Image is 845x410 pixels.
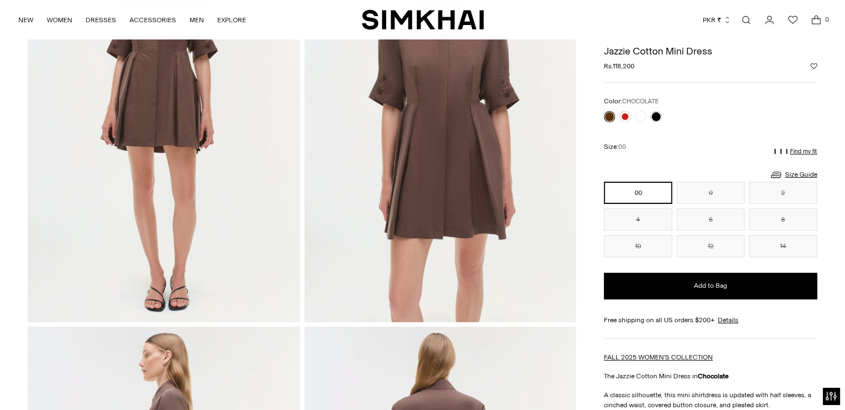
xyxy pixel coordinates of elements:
button: 0 [677,182,745,204]
label: Size: [604,142,626,152]
a: Open search modal [735,9,757,31]
a: Wishlist [782,9,804,31]
label: Color: [604,96,658,107]
span: 00 [618,143,626,151]
span: Add to Bag [694,281,727,291]
a: MEN [189,8,204,32]
a: Open cart modal [805,9,827,31]
button: Add to Wishlist [811,63,817,69]
button: 4 [604,208,672,231]
button: 8 [749,208,817,231]
a: NEW [18,8,33,32]
button: PKR ₨ [703,8,731,32]
a: FALL 2025 WOMEN'S COLLECTION [604,353,713,361]
p: The Jazzie Cotton Mini Dress in [604,371,817,381]
a: Details [718,315,738,325]
button: 10 [604,235,672,257]
button: 00 [604,182,672,204]
a: Size Guide [769,168,817,182]
a: EXPLORE [217,8,246,32]
a: SIMKHAI [362,9,484,31]
a: ACCESSORIES [129,8,176,32]
span: CHOCOLATE [622,98,658,105]
button: 14 [749,235,817,257]
h1: Jazzie Cotton Mini Dress [604,46,817,56]
p: A classic silhouette, this mini shirtdress is updated with half sleeves, a cinched waist, covered... [604,390,817,410]
div: Free shipping on all US orders $200+ [604,315,817,325]
a: Go to the account page [758,9,781,31]
button: 2 [749,182,817,204]
button: 6 [677,208,745,231]
span: 0 [822,14,832,24]
span: Rs.118,200 [604,61,634,71]
strong: Chocolate [698,372,729,380]
a: WOMEN [47,8,72,32]
a: DRESSES [86,8,116,32]
button: 12 [677,235,745,257]
button: Add to Bag [604,273,817,299]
